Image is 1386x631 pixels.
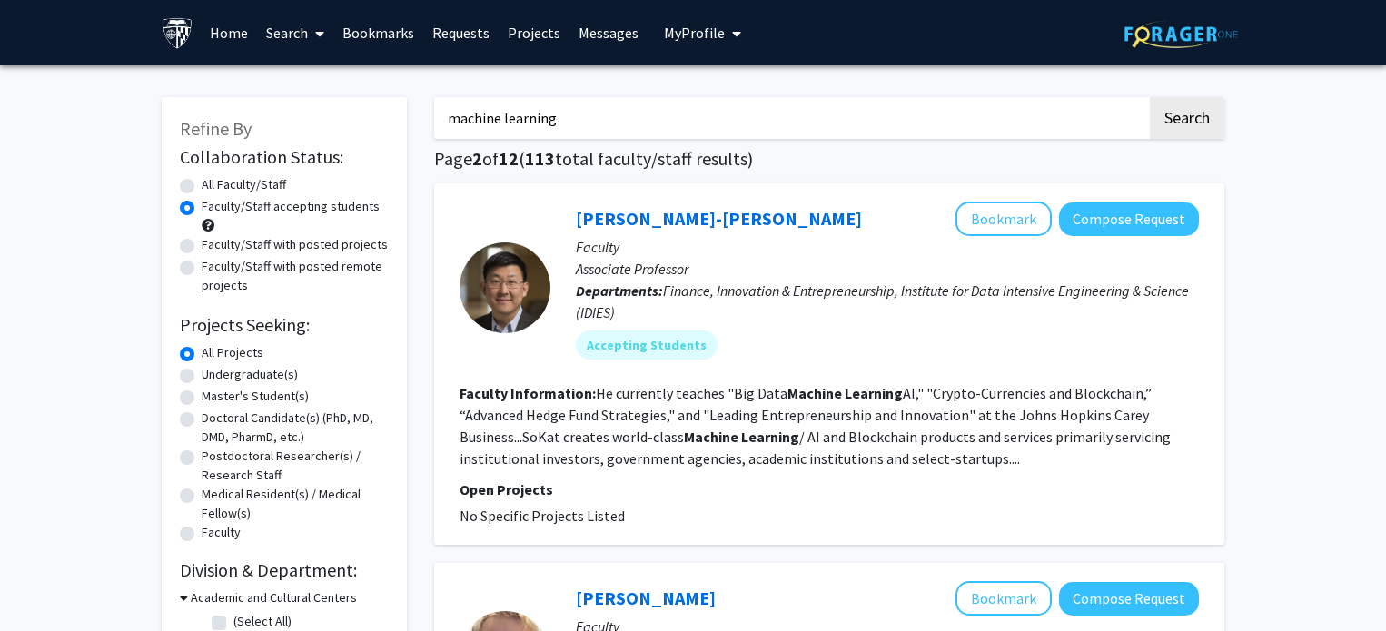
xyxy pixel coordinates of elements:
iframe: Chat [14,549,77,617]
a: Bookmarks [333,1,423,64]
label: Master's Student(s) [202,387,309,406]
span: Refine By [180,117,252,140]
span: My Profile [664,24,725,42]
b: Learning [845,384,903,402]
label: Faculty/Staff with posted remote projects [202,257,389,295]
a: Messages [569,1,648,64]
label: Faculty/Staff with posted projects [202,235,388,254]
p: Faculty [576,236,1199,258]
span: 2 [472,147,482,170]
button: Add Jim Kyung-Soo Liew to Bookmarks [955,202,1052,236]
label: Undergraduate(s) [202,365,298,384]
b: Departments: [576,281,663,300]
button: Compose Request to Adrian Haith [1059,582,1199,616]
span: No Specific Projects Listed [460,507,625,525]
button: Add Adrian Haith to Bookmarks [955,581,1052,616]
label: Faculty/Staff accepting students [202,197,380,216]
p: Open Projects [460,478,1199,500]
label: All Faculty/Staff [202,175,286,194]
span: 113 [525,147,555,170]
button: Search [1150,97,1224,139]
a: Projects [499,1,569,64]
h3: Academic and Cultural Centers [191,588,357,607]
b: Machine [787,384,842,402]
a: Home [201,1,257,64]
span: 12 [499,147,519,170]
h2: Collaboration Status: [180,146,389,168]
p: Associate Professor [576,258,1199,280]
b: Faculty Information: [460,384,596,402]
a: [PERSON_NAME] [576,587,716,609]
a: [PERSON_NAME]-[PERSON_NAME] [576,207,862,230]
b: Learning [741,428,799,446]
input: Search Keywords [434,97,1147,139]
label: (Select All) [233,612,292,631]
span: Finance, Innovation & Entrepreneurship, Institute for Data Intensive Engineering & Science (IDIES) [576,281,1189,321]
button: Compose Request to Jim Kyung-Soo Liew [1059,202,1199,236]
a: Search [257,1,333,64]
h2: Projects Seeking: [180,314,389,336]
h1: Page of ( total faculty/staff results) [434,148,1224,170]
b: Machine [684,428,738,446]
img: ForagerOne Logo [1124,20,1238,48]
label: Faculty [202,523,241,542]
label: Doctoral Candidate(s) (PhD, MD, DMD, PharmD, etc.) [202,409,389,447]
img: Johns Hopkins University Logo [162,17,193,49]
mat-chip: Accepting Students [576,330,718,360]
fg-read-more: He currently teaches "Big Data AI," "Crypto-Currencies and Blockchain,” “Advanced Hedge Fund Stra... [460,384,1171,468]
label: Medical Resident(s) / Medical Fellow(s) [202,485,389,523]
h2: Division & Department: [180,559,389,581]
label: All Projects [202,343,263,362]
a: Requests [423,1,499,64]
label: Postdoctoral Researcher(s) / Research Staff [202,447,389,485]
